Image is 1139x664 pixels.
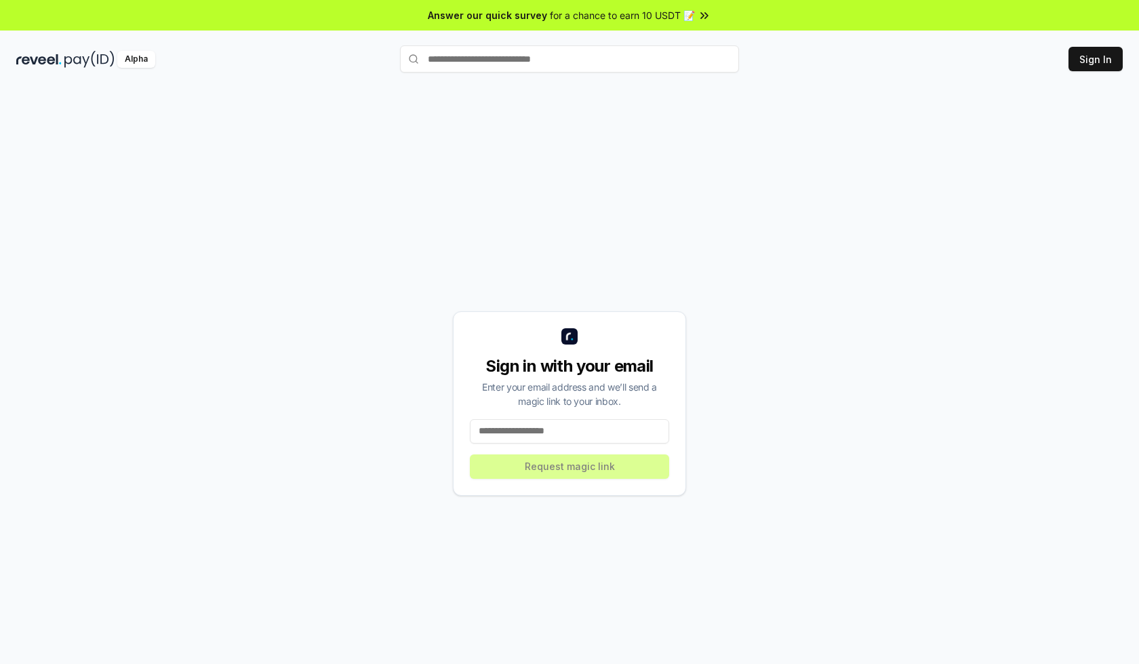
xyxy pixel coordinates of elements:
[117,51,155,68] div: Alpha
[470,355,669,377] div: Sign in with your email
[550,8,695,22] span: for a chance to earn 10 USDT 📝
[428,8,547,22] span: Answer our quick survey
[561,328,578,345] img: logo_small
[16,51,62,68] img: reveel_dark
[1068,47,1123,71] button: Sign In
[470,380,669,408] div: Enter your email address and we’ll send a magic link to your inbox.
[64,51,115,68] img: pay_id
